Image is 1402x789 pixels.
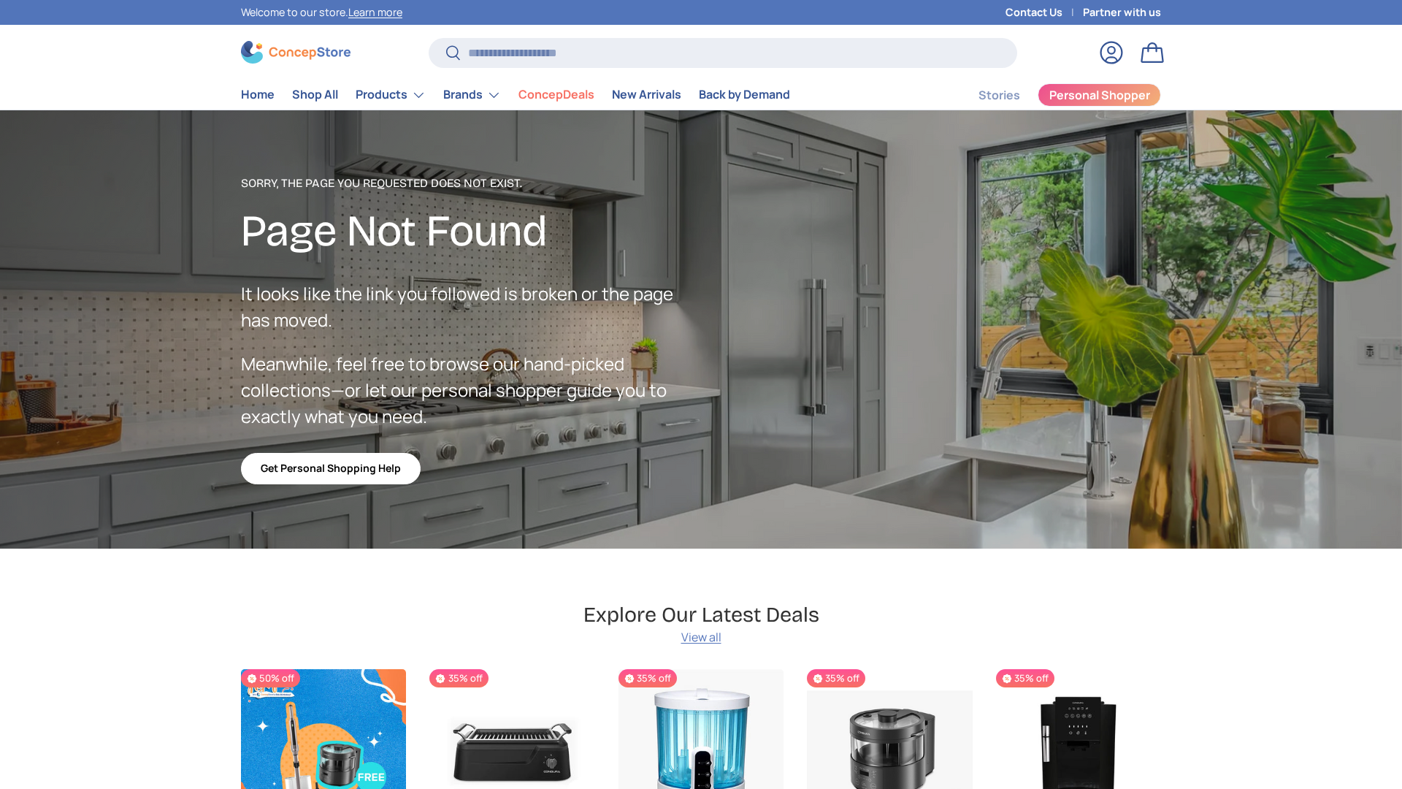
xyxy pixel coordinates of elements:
summary: Products [347,80,434,110]
h2: Page Not Found [241,204,701,259]
p: Welcome to our store. [241,4,402,20]
a: Home [241,80,275,109]
a: Get Personal Shopping Help [241,453,421,484]
a: Products [356,80,426,110]
p: Sorry, the page you requested does not exist. [241,175,701,192]
summary: Brands [434,80,510,110]
a: ConcepDeals [518,80,594,109]
span: 35% off [996,669,1054,687]
a: Stories [978,81,1020,110]
h2: Explore Our Latest Deals [583,601,819,628]
a: New Arrivals [612,80,681,109]
p: It looks like the link you followed is broken or the page has moved. [241,281,701,333]
a: Partner with us [1083,4,1161,20]
img: ConcepStore [241,41,350,64]
p: Meanwhile, feel free to browse our hand-picked collections—or let our personal shopper guide you ... [241,351,701,430]
span: 35% off [618,669,677,687]
a: Personal Shopper [1038,83,1161,107]
span: Personal Shopper [1049,89,1150,101]
a: Brands [443,80,501,110]
a: View all [681,628,721,646]
a: Contact Us [1005,4,1083,20]
a: Back by Demand [699,80,790,109]
a: Learn more [348,5,402,19]
a: Shop All [292,80,338,109]
span: 50% off [241,669,300,687]
nav: Secondary [943,80,1161,110]
span: 35% off [429,669,488,687]
span: 35% off [807,669,865,687]
nav: Primary [241,80,790,110]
